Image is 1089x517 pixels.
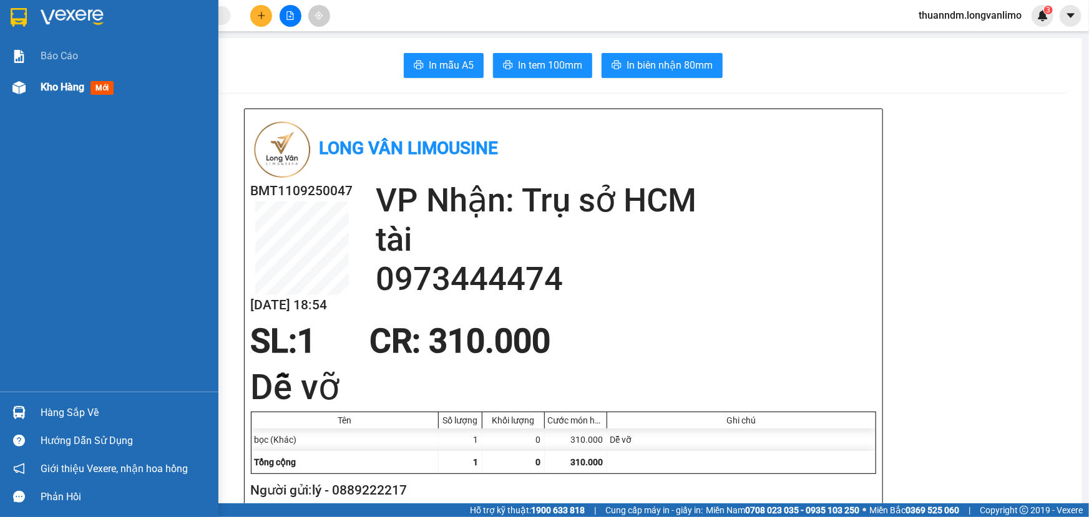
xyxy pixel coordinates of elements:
span: Miền Bắc [869,503,959,517]
span: 1 [474,457,479,467]
button: aim [308,5,330,27]
div: Hướng dẫn sử dụng [41,432,209,450]
b: Long Vân Limousine [320,138,499,158]
span: mới [90,81,114,95]
span: 3 [1046,6,1050,14]
button: printerIn tem 100mm [493,53,592,78]
h2: BMT1109250047 [251,181,353,201]
h2: VP Nhận: Trụ sở HCM [376,181,876,220]
button: caret-down [1060,5,1082,27]
span: caret-down [1065,10,1077,21]
span: environment [6,84,15,92]
span: | [969,503,970,517]
span: Miền Nam [706,503,859,517]
img: logo.jpg [6,6,50,50]
img: warehouse-icon [12,406,26,419]
strong: 0708 023 035 - 0935 103 250 [745,505,859,515]
span: | [594,503,596,517]
img: warehouse-icon [12,81,26,94]
div: Phản hồi [41,488,209,506]
button: printerIn mẫu A5 [404,53,484,78]
span: notification [13,463,25,475]
span: thuanndm.longvanlimo [909,7,1032,23]
h1: Dễ vỡ [251,363,876,412]
h2: Người gửi: lý - 0889222217 [251,480,871,501]
span: In tem 100mm [518,57,582,73]
sup: 3 [1044,6,1053,14]
span: 1 [298,322,316,360]
span: message [13,491,25,503]
span: Báo cáo [41,48,78,64]
h2: [DATE] 18:54 [251,295,353,316]
li: Long Vân Limousine [6,6,181,53]
span: file-add [286,11,295,20]
span: aim [315,11,323,20]
span: printer [414,60,424,72]
span: 0 [536,457,541,467]
span: copyright [1020,506,1028,515]
li: VP BMT [6,67,86,81]
span: Kho hàng [41,81,84,93]
img: icon-new-feature [1037,10,1048,21]
div: 1 [439,428,482,451]
button: plus [250,5,272,27]
span: Giới thiệu Vexere, nhận hoa hồng [41,461,188,476]
strong: 0369 525 060 [906,505,959,515]
button: file-add [280,5,301,27]
h2: tài [376,220,876,259]
div: Dễ vỡ [607,428,876,451]
strong: 1900 633 818 [531,505,585,515]
span: plus [257,11,266,20]
div: bọc (Khác) [251,428,439,451]
div: 0 [482,428,545,451]
span: In mẫu A5 [429,57,474,73]
div: Cước món hàng [548,415,603,425]
span: Hỗ trợ kỹ thuật: [470,503,585,517]
div: Tên [255,415,435,425]
div: Ghi chú [610,415,872,425]
span: In biên nhận 80mm [627,57,713,73]
span: printer [503,60,513,72]
img: logo.jpg [251,118,313,181]
span: printer [612,60,622,72]
span: Cung cấp máy in - giấy in: [605,503,703,517]
span: SL: [251,322,298,360]
span: CR : 310.000 [369,322,550,360]
span: 310.000 [571,457,603,467]
div: Khối lượng [486,415,541,425]
img: solution-icon [12,50,26,63]
span: environment [86,84,95,92]
div: Hàng sắp về [41,403,209,422]
span: question-circle [13,435,25,447]
li: VP Trụ sở HCM [86,67,166,81]
span: ⚪️ [862,508,866,513]
h2: 0973444474 [376,259,876,299]
button: printerIn biên nhận 80mm [602,53,723,78]
div: Số lượng [442,415,479,425]
span: Tổng cộng [255,457,296,467]
img: logo-vxr [11,8,27,27]
div: 310.000 [545,428,607,451]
